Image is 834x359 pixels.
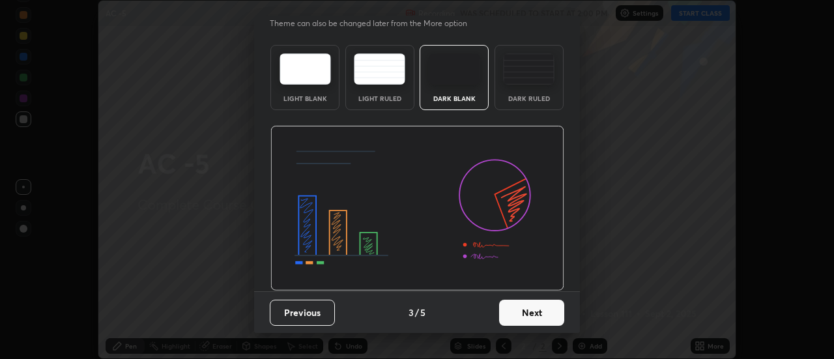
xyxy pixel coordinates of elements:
div: Dark Blank [428,95,480,102]
h4: 5 [420,306,425,319]
img: lightTheme.e5ed3b09.svg [280,53,331,85]
h4: 3 [409,306,414,319]
img: darkThemeBanner.d06ce4a2.svg [270,126,564,291]
img: lightRuledTheme.5fabf969.svg [354,53,405,85]
div: Light Blank [279,95,331,102]
div: Light Ruled [354,95,406,102]
p: Theme can also be changed later from the More option [270,18,481,29]
img: darkRuledTheme.de295e13.svg [503,53,554,85]
button: Next [499,300,564,326]
button: Previous [270,300,335,326]
div: Dark Ruled [503,95,555,102]
img: darkTheme.f0cc69e5.svg [429,53,480,85]
h4: / [415,306,419,319]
